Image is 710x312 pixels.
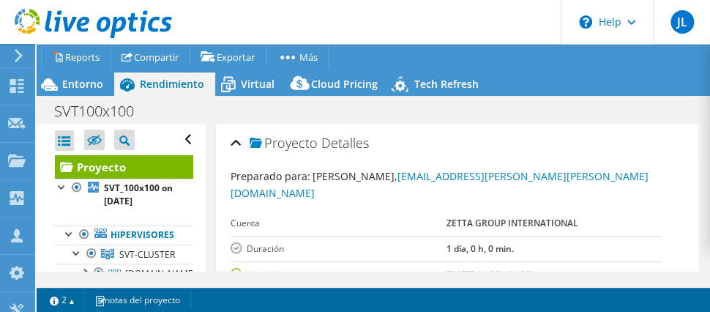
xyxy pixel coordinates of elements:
span: Entorno [62,77,103,91]
span: Detalles [321,134,369,152]
label: Preparado para: [231,169,310,183]
a: notas del proyecto [84,291,191,309]
a: Hipervisores [55,226,193,245]
svg: \n [579,15,592,29]
b: SVT_100x100 on [DATE] [104,182,173,207]
a: Más [266,45,329,68]
a: SVT-CLUSTER [55,245,193,264]
span: [PERSON_NAME], [231,169,649,200]
a: Compartir [111,45,190,68]
b: 1 día, 0 h, 0 min. [446,242,514,255]
a: [EMAIL_ADDRESS][PERSON_NAME][PERSON_NAME][DOMAIN_NAME] [231,169,649,200]
b: ZETTA GROUP INTERNATIONAL [446,217,578,229]
a: [DOMAIN_NAME] [55,264,193,283]
a: Reports [41,45,111,68]
a: Proyecto [55,155,193,179]
span: Rendimiento [140,77,204,91]
span: SVT-CLUSTER [119,248,175,261]
span: Tech Refresh [414,77,479,91]
a: SVT_100x100 on [DATE] [55,179,193,211]
span: Virtual [241,77,274,91]
span: Cloud Pricing [311,77,378,91]
h1: SVT100x100 [48,103,157,119]
span: JL [670,10,694,34]
b: [DATE] 14:26 (-04:00) [446,268,534,281]
label: Hora de inicio [231,267,446,282]
a: Exportar [190,45,266,68]
span: Proyecto [250,136,318,151]
label: Cuenta [231,216,446,231]
a: 2 [40,291,85,309]
label: Duración [231,242,446,256]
